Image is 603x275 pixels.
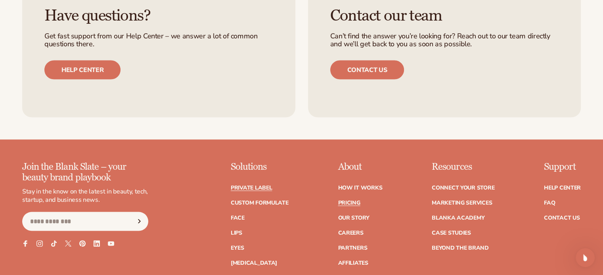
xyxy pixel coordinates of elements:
[44,61,121,80] a: Help center
[544,200,555,206] a: FAQ
[338,200,360,206] a: Pricing
[5,3,20,18] button: go back
[231,185,272,191] a: Private label
[544,162,581,172] p: Support
[338,245,367,251] a: Partners
[338,215,369,221] a: Our Story
[338,260,368,266] a: Affiliates
[330,7,559,25] h3: Contact our team
[44,32,273,48] p: Get fast support from our Help Center – we answer a lot of common questions there.
[432,185,494,191] a: Connect your store
[231,245,244,251] a: Eyes
[432,162,494,172] p: Resources
[330,32,559,48] p: Can’t find the answer you’re looking for? Reach out to our team directly and we’ll get back to yo...
[238,3,253,18] button: Collapse window
[231,162,289,172] p: Solutions
[544,185,581,191] a: Help Center
[432,215,484,221] a: Blanka Academy
[22,162,148,183] p: Join the Blank Slate – your beauty brand playbook
[231,260,277,266] a: [MEDICAL_DATA]
[338,230,363,236] a: Careers
[231,200,289,206] a: Custom formulate
[22,188,148,204] p: Stay in the know on the latest in beauty, tech, startup, and business news.
[130,212,148,231] button: Subscribe
[253,3,268,17] div: Close
[544,215,580,221] a: Contact Us
[576,248,595,267] iframe: Intercom live chat
[432,200,492,206] a: Marketing services
[432,245,489,251] a: Beyond the brand
[432,230,471,236] a: Case Studies
[44,7,273,25] h3: Have questions?
[330,61,404,80] a: Contact us
[231,230,242,236] a: Lips
[338,162,382,172] p: About
[338,185,382,191] a: How It Works
[231,215,245,221] a: Face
